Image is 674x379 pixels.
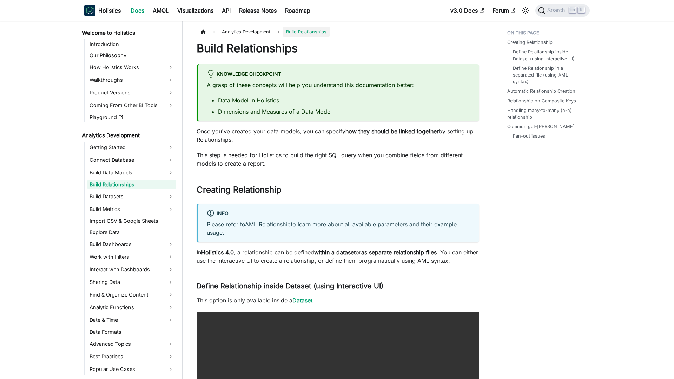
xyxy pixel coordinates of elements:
[218,108,332,115] a: Dimensions and Measures of a Data Model
[197,27,210,37] a: Home page
[207,209,471,218] div: info
[545,7,569,14] span: Search
[87,277,176,288] a: Sharing Data
[87,338,176,350] a: Advanced Topics
[201,249,234,256] strong: Holistics 4.0
[513,48,583,62] a: Define Relationship inside Dataset (using Interactive UI)
[507,88,575,94] a: Automatic Relationship Creation
[513,133,545,139] a: Fan-out issues
[507,107,586,120] a: Handling many-to-many (n-n) relationship
[84,5,121,16] a: HolisticsHolistics
[80,131,176,140] a: Analytics Development
[197,151,479,168] p: This step is needed for Holistics to build the right SQL query when you combine fields from diffe...
[87,314,176,326] a: Date & Time
[87,191,176,202] a: Build Datasets
[507,123,575,130] a: Common got-[PERSON_NAME]
[87,87,176,98] a: Product Versions
[218,5,235,16] a: API
[488,5,520,16] a: Forum
[197,185,479,198] h2: Creating Relationship
[361,249,437,256] strong: as separate relationship files
[148,5,173,16] a: AMQL
[197,41,479,55] h1: Build Relationships
[507,39,553,46] a: Creating Relationship
[197,127,479,144] p: Once you've created your data models, you can specify by setting up Relationships.
[84,5,95,16] img: Holistics
[507,98,576,104] a: Relationship on Composite Keys
[207,81,471,89] p: A grasp of these concepts will help you understand this documentation better:
[87,264,176,275] a: Interact with Dashboards
[345,128,439,135] strong: how they should be linked together
[578,7,585,13] kbd: K
[87,154,176,166] a: Connect Database
[245,221,291,228] a: AML Relationship
[87,62,176,73] a: How Holistics Works
[98,6,121,15] b: Holistics
[173,5,218,16] a: Visualizations
[87,142,176,153] a: Getting Started
[314,249,356,256] strong: within a dataset
[207,70,471,79] div: Knowledge Checkpoint
[87,74,176,86] a: Walkthroughs
[87,364,176,375] a: Popular Use Cases
[218,97,279,104] a: Data Model in Holistics
[197,248,479,265] p: In , a relationship can be defined or . You can either use the interactive UI to create a relatio...
[207,220,471,237] p: Please refer to to learn more about all available parameters and their example usage.
[87,180,176,189] a: Build Relationships
[87,289,176,300] a: Find & Organize Content
[520,5,531,16] button: Switch between dark and light mode (currently light mode)
[87,351,176,362] a: Best Practices
[87,39,176,49] a: Introduction
[218,27,274,37] span: Analytics Development
[126,5,148,16] a: Docs
[87,204,176,215] a: Build Metrics
[87,227,176,237] a: Explore Data
[235,5,281,16] a: Release Notes
[535,4,590,17] button: Search (Ctrl+K)
[87,216,176,226] a: Import CSV & Google Sheets
[87,239,176,250] a: Build Dashboards
[292,297,312,304] a: Dataset
[197,27,479,37] nav: Breadcrumbs
[513,65,583,85] a: Define Relationship in a separated file (using AML syntax)
[87,167,176,178] a: Build Data Models
[87,51,176,60] a: Our Philosophy
[281,5,315,16] a: Roadmap
[77,21,183,379] nav: Docs sidebar
[87,251,176,262] a: Work with Filters
[87,112,176,122] a: Playground
[80,28,176,38] a: Welcome to Holistics
[197,296,479,305] p: This option is only available inside a
[87,302,176,313] a: Analytic Functions
[87,100,176,111] a: Coming From Other BI Tools
[197,282,479,291] h3: Define Relationship inside Dataset (using Interactive UI)
[283,27,330,37] span: Build Relationships
[87,327,176,337] a: Data Formats
[446,5,488,16] a: v3.0 Docs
